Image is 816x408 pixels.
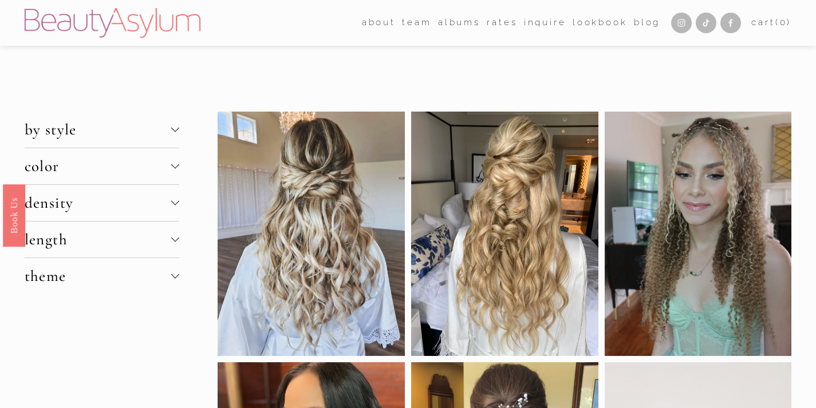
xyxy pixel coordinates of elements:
button: length [25,221,179,258]
a: 0 items in cart [751,15,791,31]
a: Facebook [720,13,741,33]
span: theme [25,267,171,286]
a: TikTok [696,13,716,33]
a: Instagram [671,13,692,33]
button: density [25,185,179,221]
span: length [25,230,171,249]
img: Beauty Asylum | Bridal Hair &amp; Makeup Charlotte &amp; Atlanta [25,8,200,38]
span: team [402,15,431,31]
a: Lookbook [573,14,628,32]
a: Rates [487,14,517,32]
a: Book Us [3,184,25,246]
span: by style [25,120,171,139]
span: about [362,15,396,31]
a: albums [438,14,480,32]
a: folder dropdown [402,14,431,32]
a: folder dropdown [362,14,396,32]
span: 0 [780,17,787,27]
a: Inquire [524,14,566,32]
span: color [25,157,171,176]
span: density [25,193,171,212]
span: ( ) [775,17,791,27]
button: by style [25,112,179,148]
button: theme [25,258,179,294]
a: Blog [634,14,660,32]
button: color [25,148,179,184]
